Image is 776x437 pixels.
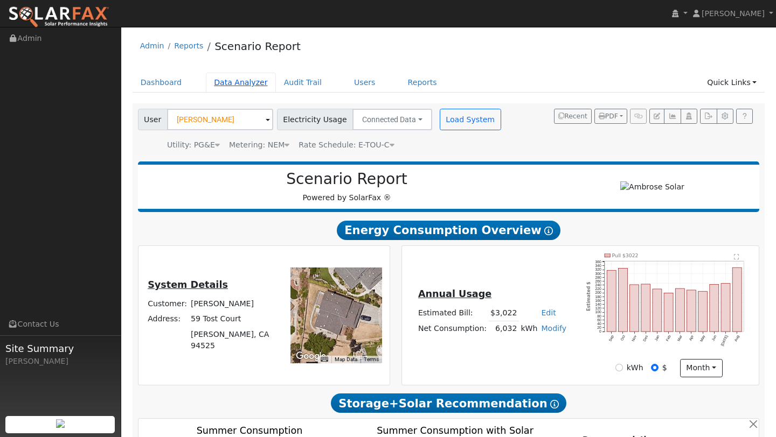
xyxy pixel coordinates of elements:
[662,362,667,373] label: $
[612,252,639,258] text: Pull $3022
[630,285,639,332] rect: onclick=""
[595,264,601,267] text: 340
[299,140,394,149] span: Alias: HETOUC
[720,335,729,347] text: [DATE]
[148,279,228,290] u: System Details
[607,270,616,332] rect: onclick=""
[189,327,279,353] td: [PERSON_NAME], CA 94525
[595,267,601,271] text: 320
[554,109,592,124] button: Recent
[352,109,432,130] button: Connected Data
[400,73,445,93] a: Reports
[732,267,742,332] rect: onclick=""
[710,284,719,332] rect: onclick=""
[699,334,706,343] text: May
[595,260,601,264] text: 360
[664,293,673,332] rect: onclick=""
[416,321,488,336] td: Net Consumption:
[700,109,717,124] button: Export Interval Data
[721,284,730,332] rect: onclick=""
[143,170,551,203] div: Powered by SolarFax ®
[665,335,671,342] text: Feb
[654,335,660,342] text: Jan
[140,41,164,50] a: Admin
[615,364,623,371] input: kWh
[56,419,65,428] img: retrieve
[586,281,591,311] text: Estimated $
[331,393,566,413] span: Storage+Solar Recommendation
[675,288,684,332] rect: onclick=""
[688,334,695,342] text: Apr
[189,312,279,327] td: 59 Tost Court
[595,272,601,276] text: 300
[138,109,168,130] span: User
[167,139,220,151] div: Utility: PG&E
[631,334,638,342] text: Nov
[680,359,723,377] button: month
[597,314,601,318] text: 80
[293,349,329,363] img: Google
[149,170,545,188] h2: Scenario Report
[595,291,601,295] text: 200
[687,290,696,332] rect: onclick=""
[544,227,553,235] i: Show Help
[595,279,601,283] text: 260
[599,329,601,333] text: 0
[595,283,601,287] text: 240
[595,299,601,302] text: 160
[734,253,739,260] text: 
[541,308,556,317] a: Edit
[440,109,501,130] button: Load System
[651,364,659,371] input: $
[550,400,559,408] i: Show Help
[595,287,601,291] text: 220
[206,73,276,93] a: Data Analyzer
[229,139,289,151] div: Metering: NEM
[321,356,328,363] button: Keyboard shortcuts
[174,41,203,50] a: Reports
[599,112,618,120] span: PDF
[642,334,649,342] text: Dec
[146,312,189,327] td: Address:
[5,341,115,356] span: Site Summary
[595,302,601,306] text: 140
[594,109,627,124] button: PDF
[618,269,627,332] rect: onclick=""
[677,334,683,342] text: Mar
[377,426,533,436] text: Summer Consumption with Solar
[346,73,384,93] a: Users
[418,288,491,299] u: Annual Usage
[276,73,330,93] a: Audit Trail
[597,326,601,329] text: 20
[698,291,708,332] rect: onclick=""
[702,9,765,18] span: [PERSON_NAME]
[597,318,601,322] text: 60
[681,109,697,124] button: Login As
[277,109,353,130] span: Electricity Usage
[641,284,650,332] rect: onclick=""
[608,335,614,343] text: Sep
[597,322,601,326] text: 40
[8,6,109,29] img: SolarFax
[293,349,329,363] a: Open this area in Google Maps (opens a new window)
[595,295,601,299] text: 180
[335,356,357,363] button: Map Data
[711,335,717,342] text: Jun
[5,356,115,367] div: [PERSON_NAME]
[595,311,601,314] text: 100
[595,306,601,310] text: 120
[519,321,539,336] td: kWh
[146,297,189,312] td: Customer:
[489,321,519,336] td: 6,032
[337,221,560,240] span: Energy Consumption Overview
[196,426,302,436] text: Summer Consumption
[649,109,664,124] button: Edit User
[627,362,643,373] label: kWh
[595,276,601,279] text: 280
[734,335,740,343] text: Aug
[133,73,190,93] a: Dashboard
[364,356,379,362] a: Terms (opens in new tab)
[653,289,662,332] rect: onclick=""
[489,306,519,321] td: $3,022
[541,324,566,333] a: Modify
